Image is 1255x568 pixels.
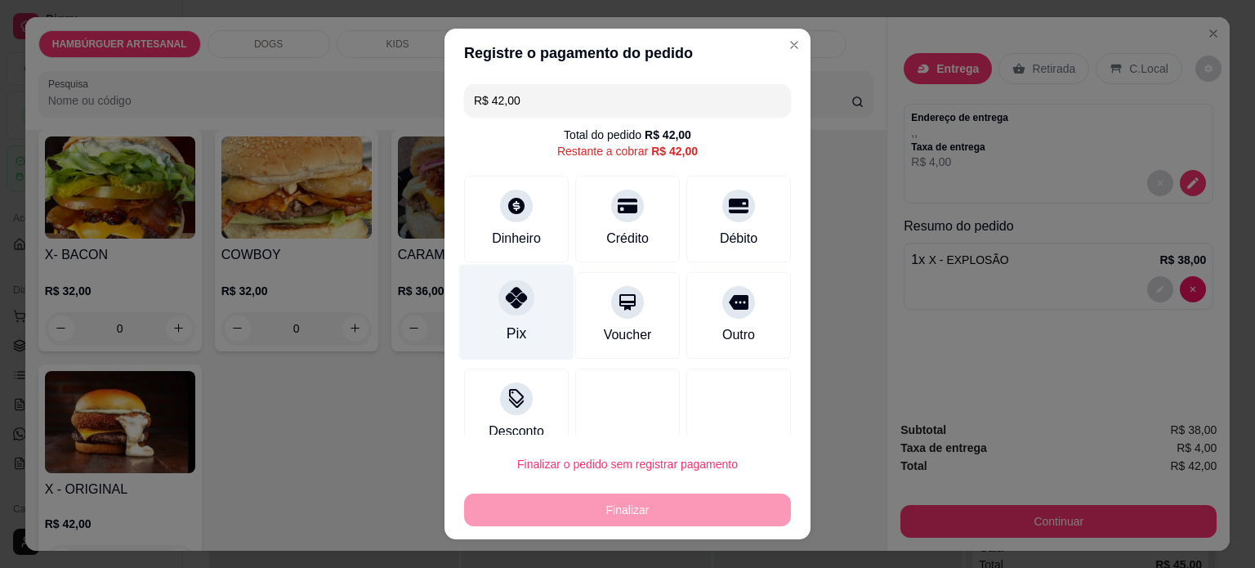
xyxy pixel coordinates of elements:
div: Crédito [606,229,649,248]
div: Restante a cobrar [557,143,698,159]
div: Outro [722,325,755,345]
div: Dinheiro [492,229,541,248]
div: Total do pedido [564,127,691,143]
div: Débito [720,229,757,248]
button: Close [781,32,807,58]
button: Finalizar o pedido sem registrar pagamento [464,448,791,481]
input: Ex.: hambúrguer de cordeiro [474,84,781,117]
div: R$ 42,00 [645,127,691,143]
header: Registre o pagamento do pedido [444,29,811,78]
div: R$ 42,00 [651,143,698,159]
div: Voucher [604,325,652,345]
div: Pix [507,323,526,344]
div: Desconto [489,422,544,441]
